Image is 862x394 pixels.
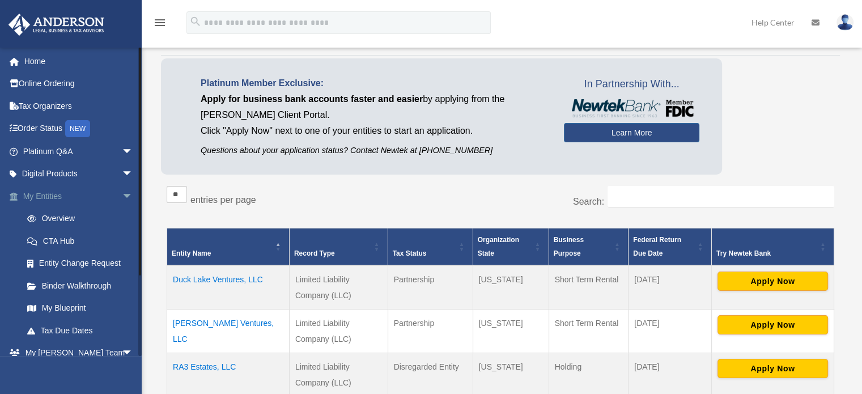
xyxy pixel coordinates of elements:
a: Order StatusNEW [8,117,150,141]
i: search [189,15,202,28]
a: Platinum Q&Aarrow_drop_down [8,140,150,163]
th: Organization State: Activate to sort [473,228,549,265]
th: Tax Status: Activate to sort [388,228,473,265]
button: Apply Now [717,359,828,378]
td: [DATE] [629,265,712,310]
img: User Pic [836,14,853,31]
span: Tax Status [393,249,427,257]
p: Questions about your application status? Contact Newtek at [PHONE_NUMBER] [201,143,547,158]
th: Entity Name: Activate to invert sorting [167,228,290,265]
td: Partnership [388,265,473,310]
td: [US_STATE] [473,309,549,353]
a: Learn More [564,123,699,142]
div: NEW [65,120,90,137]
button: Apply Now [717,272,828,291]
i: menu [153,16,167,29]
div: Try Newtek Bank [716,247,817,260]
td: Short Term Rental [549,265,629,310]
span: Business Purpose [554,236,584,257]
span: arrow_drop_down [122,163,145,186]
span: arrow_drop_down [122,140,145,163]
a: menu [153,20,167,29]
td: [DATE] [629,309,712,353]
a: My [PERSON_NAME] Teamarrow_drop_down [8,342,150,365]
td: Duck Lake Ventures, LLC [167,265,290,310]
th: Business Purpose: Activate to sort [549,228,629,265]
a: My Blueprint [16,297,150,320]
a: Tax Organizers [8,95,150,117]
td: Short Term Rental [549,309,629,353]
td: Limited Liability Company (LLC) [289,265,388,310]
a: Home [8,50,150,73]
th: Record Type: Activate to sort [289,228,388,265]
img: Anderson Advisors Platinum Portal [5,14,108,36]
p: Platinum Member Exclusive: [201,75,547,91]
a: Entity Change Request [16,252,150,275]
span: Organization State [478,236,519,257]
td: [PERSON_NAME] Ventures, LLC [167,309,290,353]
a: Digital Productsarrow_drop_down [8,163,150,185]
img: NewtekBankLogoSM.png [570,99,694,117]
span: In Partnership With... [564,75,699,94]
label: Search: [573,197,604,206]
a: CTA Hub [16,230,150,252]
a: Binder Walkthrough [16,274,150,297]
p: by applying from the [PERSON_NAME] Client Portal. [201,91,547,123]
span: arrow_drop_down [122,342,145,365]
a: Tax Due Dates [16,319,150,342]
span: Entity Name [172,249,211,257]
p: Click "Apply Now" next to one of your entities to start an application. [201,123,547,139]
span: Federal Return Due Date [633,236,681,257]
label: entries per page [190,195,256,205]
td: [US_STATE] [473,265,549,310]
span: Apply for business bank accounts faster and easier [201,94,423,104]
a: My Entitiesarrow_drop_down [8,185,150,207]
th: Federal Return Due Date: Activate to sort [629,228,712,265]
span: Record Type [294,249,335,257]
td: Limited Liability Company (LLC) [289,309,388,353]
a: Online Ordering [8,73,150,95]
th: Try Newtek Bank : Activate to sort [711,228,834,265]
span: arrow_drop_down [122,185,145,208]
a: Overview [16,207,145,230]
td: Partnership [388,309,473,353]
button: Apply Now [717,315,828,334]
